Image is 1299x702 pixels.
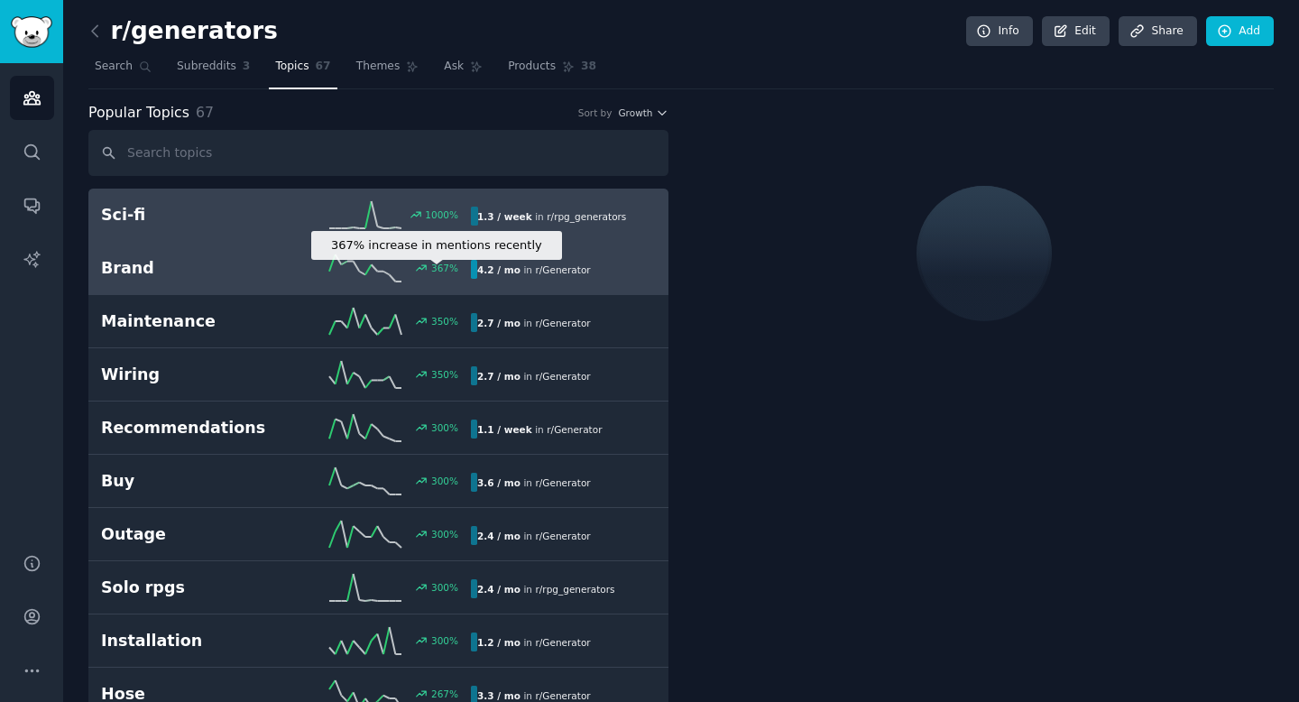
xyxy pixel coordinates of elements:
span: 67 [196,104,214,121]
span: r/ Generator [535,531,590,541]
b: 4.2 / mo [477,264,521,275]
h2: Sci-fi [101,204,286,226]
b: 2.7 / mo [477,371,521,382]
div: 350 % [431,368,458,381]
h2: Buy [101,470,286,493]
h2: r/generators [88,17,278,46]
span: r/ rpg_generators [535,584,614,595]
a: Subreddits3 [170,52,256,89]
div: in [471,420,608,439]
a: Share [1119,16,1196,47]
b: 2.4 / mo [477,531,521,541]
div: in [471,207,632,226]
a: Recommendations300%1.1 / weekin r/Generator [88,402,668,455]
b: 2.4 / mo [477,584,521,595]
div: 300 % [431,581,458,594]
span: Subreddits [177,59,236,75]
span: 3 [243,59,251,75]
div: in [471,473,597,492]
span: 67 [316,59,331,75]
div: in [471,526,597,545]
div: in [471,633,597,651]
b: 3.6 / mo [477,477,521,488]
span: Themes [356,59,401,75]
a: Outage300%2.4 / moin r/Generator [88,508,668,561]
a: Maintenance350%2.7 / moin r/Generator [88,295,668,348]
a: Brand367%4.2 / moin r/Generator367% increase in mentions recently [88,242,668,295]
div: 350 % [431,315,458,328]
a: Add [1206,16,1274,47]
a: Solo rpgs300%2.4 / moin r/rpg_generators [88,561,668,614]
h2: Recommendations [101,417,286,439]
a: Info [966,16,1033,47]
a: Topics67 [269,52,336,89]
img: GummySearch logo [11,16,52,48]
span: r/ Generator [535,318,590,328]
span: Products [508,59,556,75]
span: Popular Topics [88,102,189,125]
div: 267 % [431,688,458,700]
h2: Solo rpgs [101,577,286,599]
span: Ask [444,59,464,75]
span: r/ Generator [535,690,590,701]
span: r/ Generator [535,477,590,488]
span: r/ Generator [535,264,590,275]
div: 300 % [431,634,458,647]
b: 1.3 / week [477,211,532,222]
div: 300 % [431,528,458,540]
h2: Outage [101,523,286,546]
div: in [471,366,597,385]
h2: Wiring [101,364,286,386]
a: Buy300%3.6 / moin r/Generator [88,455,668,508]
b: 2.7 / mo [477,318,521,328]
h2: Brand [101,257,286,280]
a: Products38 [502,52,603,89]
h2: Maintenance [101,310,286,333]
div: 300 % [431,475,458,487]
div: Sort by [578,106,613,119]
h2: Installation [101,630,286,652]
span: 38 [581,59,596,75]
b: 3.3 / mo [477,690,521,701]
div: 300 % [431,421,458,434]
a: Ask [438,52,489,89]
span: Topics [275,59,309,75]
div: 1000 % [425,208,458,221]
span: r/ rpg_generators [547,211,626,222]
span: Growth [618,106,652,119]
button: Growth [618,106,668,119]
div: in [471,579,622,598]
span: Search [95,59,133,75]
div: in [471,260,597,279]
span: r/ Generator [535,637,590,648]
b: 1.2 / mo [477,637,521,648]
a: Installation300%1.2 / moin r/Generator [88,614,668,668]
a: Edit [1042,16,1110,47]
a: Wiring350%2.7 / moin r/Generator [88,348,668,402]
input: Search topics [88,130,668,176]
a: Themes [350,52,426,89]
span: r/ Generator [547,424,602,435]
b: 1.1 / week [477,424,532,435]
div: 367 % [431,262,458,274]
span: r/ Generator [535,371,590,382]
a: Sci-fi1000%1.3 / weekin r/rpg_generators [88,189,668,242]
div: in [471,313,597,332]
a: Search [88,52,158,89]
